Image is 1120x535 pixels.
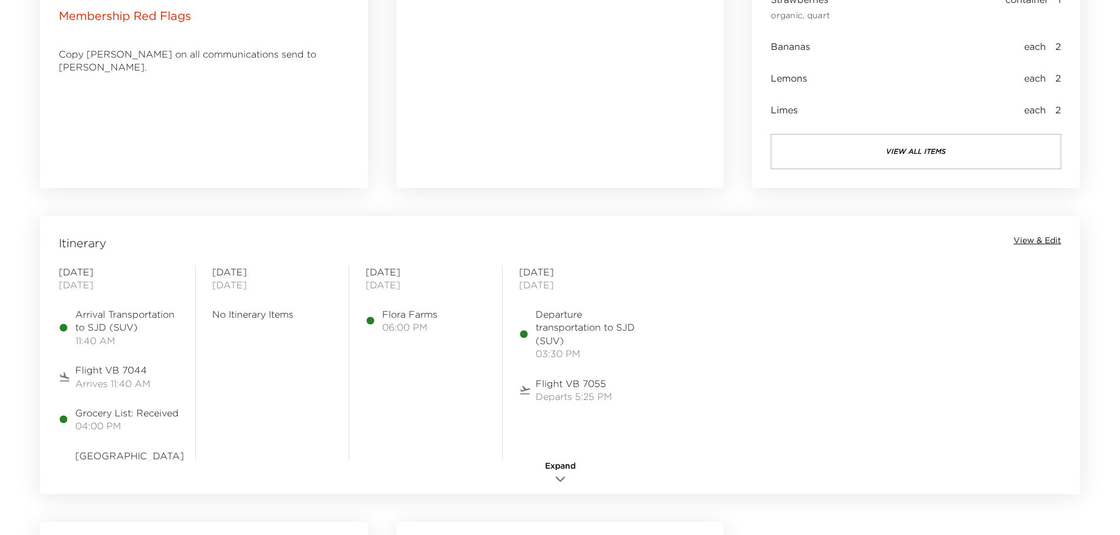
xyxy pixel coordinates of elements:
[75,364,151,376] span: Flight VB 7044
[366,265,486,278] span: [DATE]
[75,308,179,334] span: Arrival Transportation to SJD (SUV)
[1024,72,1046,85] span: each
[536,347,639,360] span: 03:30 PM
[531,460,590,488] button: Expand
[1055,103,1061,116] span: 2
[212,278,332,291] span: [DATE]
[75,377,151,390] span: Arrives 11:40 AM
[1055,72,1061,85] span: 2
[366,278,486,291] span: [DATE]
[519,278,639,291] span: [DATE]
[536,308,639,347] span: Departure transportation to SJD (SUV)
[75,406,179,419] span: Grocery List: Received
[75,449,184,489] span: [GEOGRAPHIC_DATA] restaurant at [GEOGRAPHIC_DATA]
[771,11,830,21] span: organic, quart
[75,419,179,432] span: 04:00 PM
[59,8,191,24] p: Membership Red Flags
[1055,40,1061,53] span: 2
[771,134,1061,169] button: view all items
[59,265,179,278] span: [DATE]
[771,103,798,116] span: Limes
[1024,103,1046,116] span: each
[212,265,332,278] span: [DATE]
[1024,40,1046,53] span: each
[519,265,639,278] span: [DATE]
[1014,235,1061,247] button: View & Edit
[59,235,106,251] span: Itinerary
[536,390,612,403] span: Departs 5:25 PM
[59,278,179,291] span: [DATE]
[382,308,437,321] span: Flora Farms
[212,308,332,321] span: No Itinerary Items
[536,377,612,390] span: Flight VB 7055
[59,48,349,74] p: Copy [PERSON_NAME] on all communications send to [PERSON_NAME].
[382,321,437,334] span: 06:00 PM
[771,72,807,85] span: Lemons
[545,460,576,472] span: Expand
[75,334,179,347] span: 11:40 AM
[771,40,810,53] span: Bananas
